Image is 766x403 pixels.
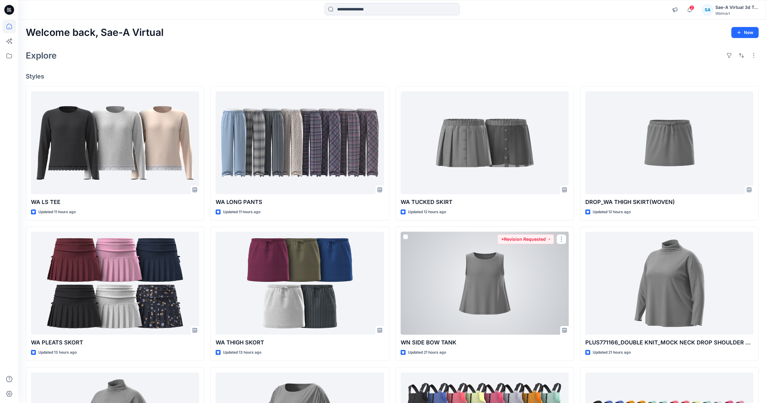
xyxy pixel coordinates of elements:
p: Updated 21 hours ago [593,349,631,356]
div: SA [702,4,713,15]
p: Updated 21 hours ago [408,349,446,356]
p: WN SIDE BOW TANK [401,338,569,347]
h2: Welcome back, Sae-A Virtual [26,27,164,38]
a: WA THIGH SKORT [216,232,384,335]
div: Walmart [715,11,758,16]
p: Updated 13 hours ago [38,349,77,356]
p: WA LONG PANTS [216,198,384,206]
p: Updated 11 hours ago [38,209,76,215]
a: WA LONG PANTS [216,91,384,194]
p: Updated 11 hours ago [223,209,260,215]
button: New [731,27,759,38]
p: WA PLEATS SKORT [31,338,199,347]
p: WA TUCKED SKIRT [401,198,569,206]
a: PLUS771166_DOUBLE KNIT_MOCK NECK DROP SHOULDER TOP [585,232,753,335]
a: WA PLEATS SKORT [31,232,199,335]
h4: Styles [26,73,759,80]
a: WA LS TEE [31,91,199,194]
span: 2 [689,5,694,10]
h2: Explore [26,51,57,60]
p: PLUS771166_DOUBLE KNIT_MOCK NECK DROP SHOULDER TOP [585,338,753,347]
p: WA THIGH SKORT [216,338,384,347]
p: Updated 12 hours ago [593,209,631,215]
a: WN SIDE BOW TANK [401,232,569,335]
a: WA TUCKED SKIRT [401,91,569,194]
a: DROP_WA THIGH SKIRT(WOVEN) [585,91,753,194]
p: Updated 12 hours ago [408,209,446,215]
p: DROP_WA THIGH SKIRT(WOVEN) [585,198,753,206]
div: Sae-A Virtual 3d Team [715,4,758,11]
p: WA LS TEE [31,198,199,206]
p: Updated 13 hours ago [223,349,261,356]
